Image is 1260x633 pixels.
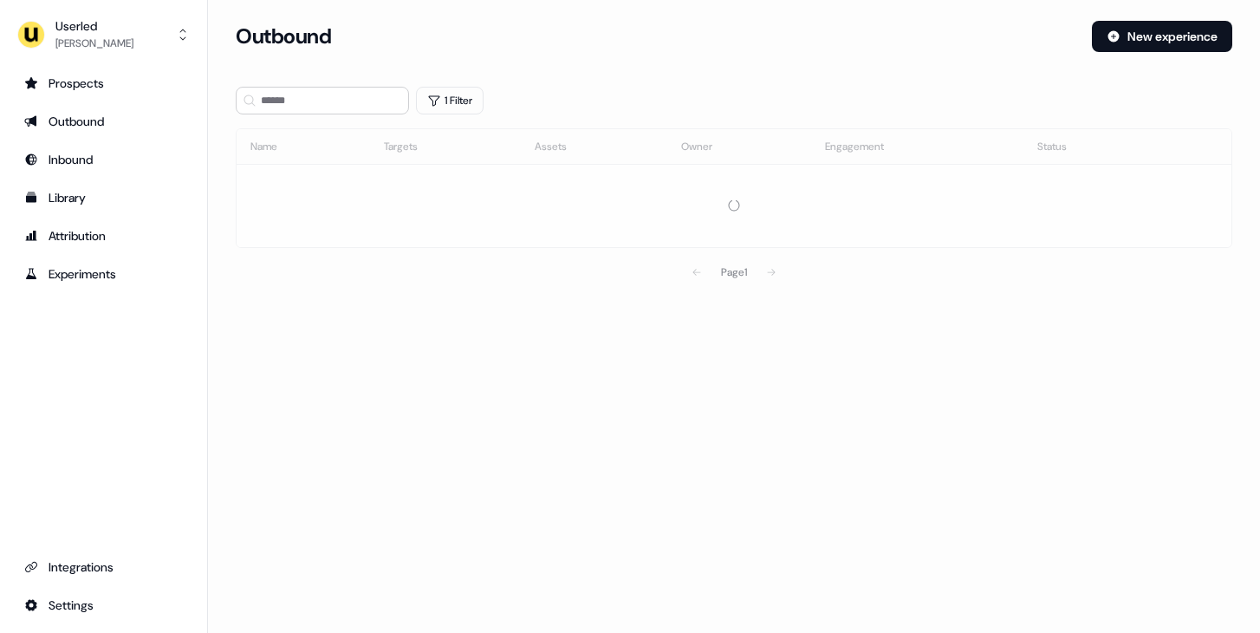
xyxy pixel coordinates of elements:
a: Go to prospects [14,69,193,97]
h3: Outbound [236,23,331,49]
div: Experiments [24,265,183,283]
a: Go to attribution [14,222,193,250]
div: Integrations [24,558,183,576]
div: Library [24,189,183,206]
div: Prospects [24,75,183,92]
div: Outbound [24,113,183,130]
a: Go to integrations [14,591,193,619]
a: Go to templates [14,184,193,212]
a: Go to outbound experience [14,108,193,135]
button: New experience [1092,21,1232,52]
div: Inbound [24,151,183,168]
div: Settings [24,597,183,614]
a: Go to Inbound [14,146,193,173]
a: Go to integrations [14,553,193,581]
button: Userled[PERSON_NAME] [14,14,193,55]
div: Attribution [24,227,183,245]
div: Userled [55,17,133,35]
div: [PERSON_NAME] [55,35,133,52]
a: Go to experiments [14,260,193,288]
button: 1 Filter [416,87,484,114]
